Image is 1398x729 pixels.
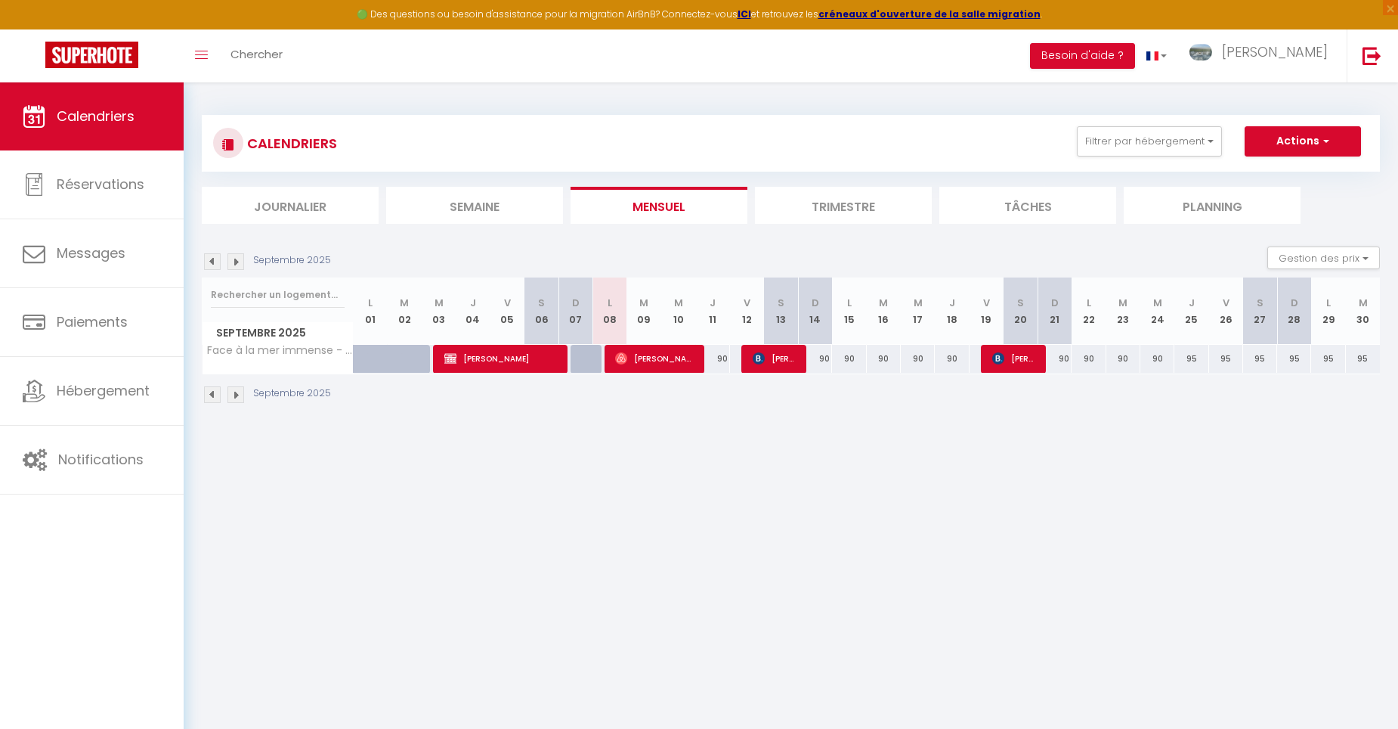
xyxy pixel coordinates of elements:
[219,29,294,82] a: Chercher
[1189,44,1212,61] img: ...
[730,278,764,345] th: 12
[867,345,901,373] div: 90
[1311,345,1345,373] div: 95
[1087,296,1091,310] abbr: L
[524,278,558,345] th: 06
[57,312,128,331] span: Paiements
[738,8,751,20] a: ICI
[1118,296,1127,310] abbr: M
[1004,278,1038,345] th: 20
[354,278,388,345] th: 01
[992,344,1038,373] span: [PERSON_NAME]
[778,296,784,310] abbr: S
[211,281,345,309] input: Rechercher un logement...
[1223,296,1229,310] abbr: V
[1346,345,1380,373] div: 95
[901,345,935,373] div: 90
[867,278,901,345] th: 16
[592,278,626,345] th: 08
[812,296,819,310] abbr: D
[1359,296,1368,310] abbr: M
[608,296,612,310] abbr: L
[1346,278,1380,345] th: 30
[388,278,422,345] th: 02
[1077,126,1222,157] button: Filtrer par hébergement
[571,187,747,224] li: Mensuel
[639,296,648,310] abbr: M
[230,46,283,62] span: Chercher
[1140,345,1174,373] div: 90
[1124,187,1301,224] li: Planning
[615,344,694,373] span: [PERSON_NAME]
[847,296,852,310] abbr: L
[1030,43,1135,69] button: Besoin d'aide ?
[1245,126,1361,157] button: Actions
[1178,29,1347,82] a: ... [PERSON_NAME]
[1174,345,1208,373] div: 95
[1051,296,1059,310] abbr: D
[1140,278,1174,345] th: 24
[753,344,798,373] span: [PERSON_NAME]
[444,344,558,373] span: [PERSON_NAME]
[1017,296,1024,310] abbr: S
[572,296,580,310] abbr: D
[57,244,125,262] span: Messages
[1072,278,1106,345] th: 22
[1106,278,1140,345] th: 23
[627,278,661,345] th: 09
[504,296,511,310] abbr: V
[1277,345,1311,373] div: 95
[935,345,969,373] div: 90
[1209,345,1243,373] div: 95
[1257,296,1263,310] abbr: S
[661,278,695,345] th: 10
[58,450,144,469] span: Notifications
[1291,296,1298,310] abbr: D
[1174,278,1208,345] th: 25
[1243,278,1277,345] th: 27
[983,296,990,310] abbr: V
[386,187,563,224] li: Semaine
[470,296,476,310] abbr: J
[970,278,1004,345] th: 19
[400,296,409,310] abbr: M
[949,296,955,310] abbr: J
[1038,345,1072,373] div: 90
[490,278,524,345] th: 05
[558,278,592,345] th: 07
[45,42,138,68] img: Super Booking
[710,296,716,310] abbr: J
[1153,296,1162,310] abbr: M
[818,8,1041,20] a: créneaux d'ouverture de la salle migration
[1222,42,1328,61] span: [PERSON_NAME]
[914,296,923,310] abbr: M
[1209,278,1243,345] th: 26
[202,187,379,224] li: Journalier
[674,296,683,310] abbr: M
[57,107,135,126] span: Calendriers
[368,296,373,310] abbr: L
[12,6,57,51] button: Ouvrir le widget de chat LiveChat
[57,381,150,400] span: Hébergement
[456,278,490,345] th: 04
[435,296,444,310] abbr: M
[253,253,331,268] p: Septembre 2025
[1243,345,1277,373] div: 95
[798,345,832,373] div: 90
[832,278,866,345] th: 15
[935,278,969,345] th: 18
[798,278,832,345] th: 14
[538,296,545,310] abbr: S
[1189,296,1195,310] abbr: J
[1038,278,1072,345] th: 21
[1106,345,1140,373] div: 90
[879,296,888,310] abbr: M
[695,278,729,345] th: 11
[1072,345,1106,373] div: 90
[1311,278,1345,345] th: 29
[744,296,750,310] abbr: V
[203,322,353,344] span: Septembre 2025
[1326,296,1331,310] abbr: L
